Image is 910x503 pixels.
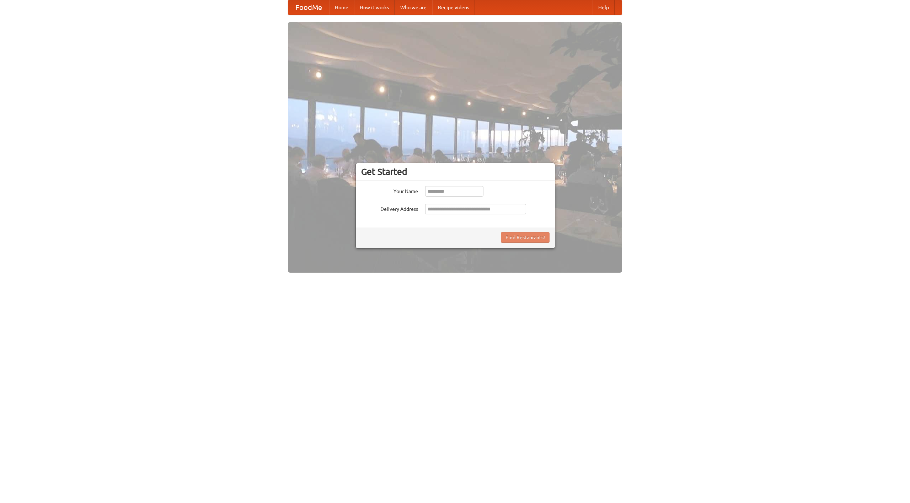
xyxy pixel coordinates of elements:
label: Your Name [361,186,418,195]
a: Home [329,0,354,15]
a: Help [593,0,615,15]
button: Find Restaurants! [501,232,550,243]
a: Recipe videos [432,0,475,15]
h3: Get Started [361,166,550,177]
a: How it works [354,0,395,15]
label: Delivery Address [361,204,418,213]
a: Who we are [395,0,432,15]
a: FoodMe [288,0,329,15]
